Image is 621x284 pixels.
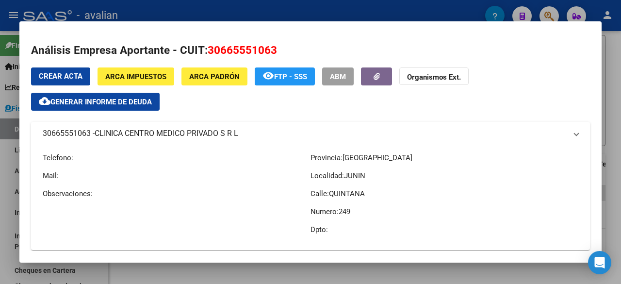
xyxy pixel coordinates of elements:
button: ARCA Impuestos [98,67,174,85]
span: ABM [330,72,346,81]
span: ARCA Impuestos [105,72,166,81]
button: Generar informe de deuda [31,93,160,111]
mat-expansion-panel-header: 30665551063 -CLINICA CENTRO MEDICO PRIVADO S R L [31,122,590,145]
span: CLINICA CENTRO MEDICO PRIVADO S R L [95,128,238,139]
button: Crear Acta [31,67,90,85]
span: 30665551063 [208,44,277,56]
span: JUNIN [344,171,365,180]
span: Generar informe de deuda [50,98,152,106]
button: ARCA Padrón [181,67,247,85]
span: [GEOGRAPHIC_DATA] [343,153,412,162]
p: Localidad: [310,170,578,181]
p: Dpto: [310,224,578,235]
p: Numero: [310,206,578,217]
span: QUINTANA [329,189,365,198]
span: 249 [339,207,350,216]
span: Crear Acta [39,72,82,81]
strong: Organismos Ext. [407,73,461,82]
mat-icon: cloud_download [39,95,50,107]
h2: Análisis Empresa Aportante - CUIT: [31,42,590,59]
p: Telefono: [43,152,310,163]
span: FTP - SSS [274,72,307,81]
p: Provincia: [310,152,578,163]
p: Mail: [43,170,310,181]
div: Open Intercom Messenger [588,251,611,274]
button: ABM [322,67,354,85]
mat-icon: remove_red_eye [262,70,274,82]
button: Organismos Ext. [399,67,469,85]
mat-panel-title: 30665551063 - [43,128,567,139]
p: Observaciones: [43,188,310,199]
div: 30665551063 -CLINICA CENTRO MEDICO PRIVADO S R L [31,145,590,250]
span: ARCA Padrón [189,72,240,81]
p: Calle: [310,188,578,199]
button: FTP - SSS [255,67,315,85]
